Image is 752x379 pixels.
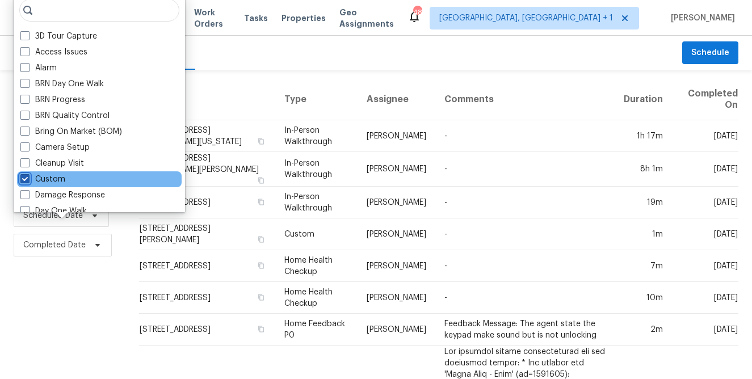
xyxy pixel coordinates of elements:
td: [PERSON_NAME] [358,250,435,282]
td: [PERSON_NAME] [358,152,435,187]
label: BRN Quality Control [20,110,110,121]
button: Copy Address [256,136,266,146]
td: [STREET_ADDRESS][PERSON_NAME] [139,218,275,250]
span: Geo Assignments [339,7,394,30]
label: Day One Walk [20,205,87,217]
th: Completed On [672,79,738,120]
label: Cleanup Visit [20,158,84,169]
td: Home Health Checkup [275,282,357,314]
td: [PERSON_NAME] [358,218,435,250]
td: [DATE] [672,218,738,250]
td: - [435,152,615,187]
th: Duration [615,79,672,120]
td: - [435,218,615,250]
td: 2m [615,314,672,346]
td: [STREET_ADDRESS][PERSON_NAME][PERSON_NAME] [139,152,275,187]
button: Copy Address [256,197,266,207]
td: - [435,120,615,152]
td: [DATE] [672,250,738,282]
label: Damage Response [20,189,105,201]
button: Copy Address [256,324,266,334]
td: 19m [615,187,672,218]
span: [PERSON_NAME] [666,12,735,24]
span: Schedule [691,46,729,60]
td: [DATE] [672,282,738,314]
label: BRN Progress [20,94,85,106]
td: 1h 17m [615,120,672,152]
td: 7m [615,250,672,282]
label: Custom [20,174,65,185]
span: [GEOGRAPHIC_DATA], [GEOGRAPHIC_DATA] + 1 [439,12,613,24]
td: In-Person Walkthrough [275,152,357,187]
td: [STREET_ADDRESS] [139,282,275,314]
button: Copy Address [256,175,266,186]
span: Work Orders [194,7,230,30]
td: [PERSON_NAME] [358,282,435,314]
td: 1m [615,218,672,250]
label: Access Issues [20,47,87,58]
label: 3D Tour Capture [20,31,97,42]
td: Feedback Message: The agent state the keypad make sound but is not unlocking [435,314,615,346]
td: [DATE] [672,120,738,152]
th: Address [139,79,275,120]
td: In-Person Walkthrough [275,187,357,218]
td: - [435,250,615,282]
th: Assignee [358,79,435,120]
td: - [435,282,615,314]
td: [STREET_ADDRESS] [139,187,275,218]
label: BRN Day One Walk [20,78,104,90]
span: Tasks [244,14,268,22]
label: Bring On Market (BOM) [20,126,122,137]
button: Copy Address [256,234,266,245]
td: [PERSON_NAME] [358,314,435,346]
td: Home Health Checkup [275,250,357,282]
th: Comments [435,79,615,120]
td: 10m [615,282,672,314]
td: [DATE] [672,314,738,346]
label: Alarm [20,62,57,74]
td: [DATE] [672,187,738,218]
td: Custom [275,218,357,250]
span: Properties [282,12,326,24]
th: Type [275,79,357,120]
button: Copy Address [256,260,266,271]
span: Scheduled Date [23,210,83,221]
label: Camera Setup [20,142,90,153]
td: [PERSON_NAME] [358,120,435,152]
td: 8h 1m [615,152,672,187]
td: [STREET_ADDRESS] [139,250,275,282]
td: [DATE] [672,152,738,187]
td: In-Person Walkthrough [275,120,357,152]
td: [STREET_ADDRESS] [139,314,275,346]
button: Copy Address [256,292,266,302]
td: - [435,187,615,218]
button: Schedule [682,41,738,65]
div: 48 [413,7,421,18]
span: Completed Date [23,239,86,251]
td: [STREET_ADDRESS][PERSON_NAME][US_STATE] [139,120,275,152]
td: [PERSON_NAME] [358,187,435,218]
td: Home Feedback P0 [275,314,357,346]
